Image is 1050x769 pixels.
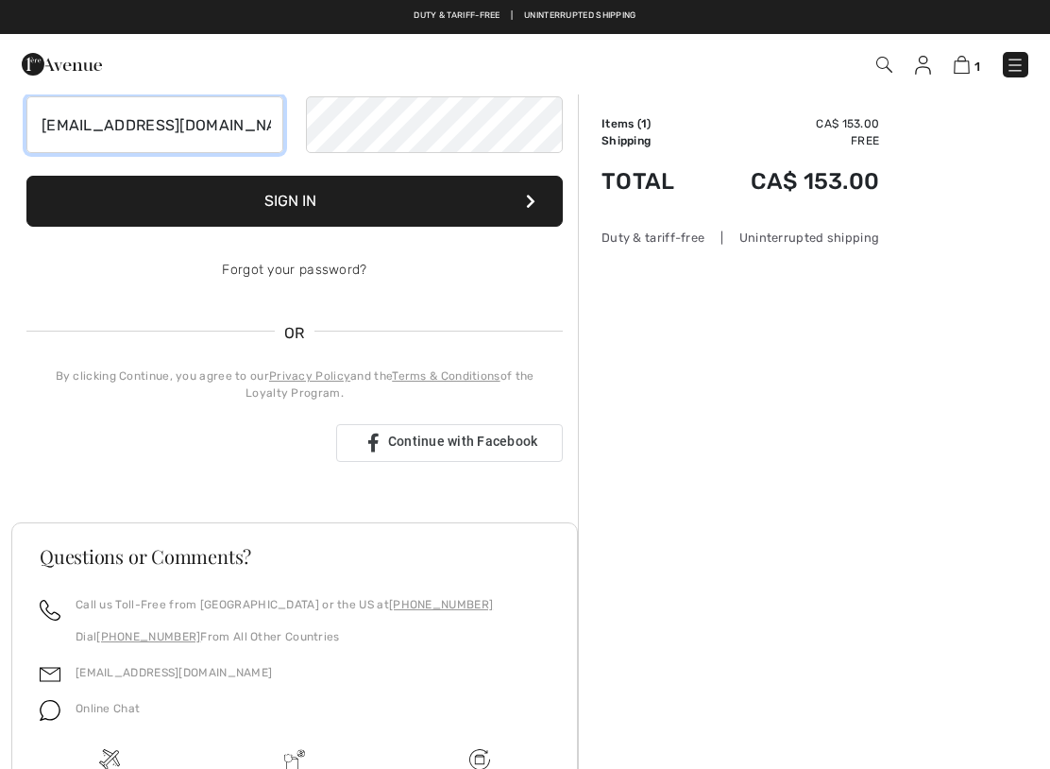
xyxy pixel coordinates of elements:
span: Online Chat [76,702,140,715]
img: Shopping Bag [954,56,970,74]
a: [EMAIL_ADDRESS][DOMAIN_NAME] [76,666,272,679]
td: Items ( ) [601,115,703,132]
span: Continue with Facebook [388,434,538,449]
img: email [40,664,60,685]
a: Privacy Policy [269,369,350,383]
img: Menu [1006,56,1025,75]
div: By clicking Continue, you agree to our and the of the Loyalty Program. [26,367,563,402]
a: [PHONE_NUMBER] [96,630,200,643]
a: Duty & tariff-free | Uninterrupted shipping [414,10,635,20]
a: 1 [954,53,980,76]
button: Sign In [26,176,563,227]
a: Terms & Conditions [392,369,500,383]
span: OR [275,322,314,345]
span: 1 [641,117,647,130]
a: Forgot your password? [222,262,366,278]
p: Call us Toll-Free from [GEOGRAPHIC_DATA] or the US at [76,596,493,613]
h3: Questions or Comments? [40,547,550,566]
td: Total [601,149,703,214]
img: call [40,600,60,621]
img: chat [40,700,60,721]
td: Free [703,132,879,149]
td: CA$ 153.00 [703,115,879,132]
td: CA$ 153.00 [703,149,879,214]
a: [PHONE_NUMBER] [389,598,493,611]
img: My Info [915,56,931,75]
a: 1ère Avenue [22,54,102,72]
iframe: Sign in with Google Button [17,422,323,464]
a: Continue with Facebook [336,424,563,462]
p: Dial From All Other Countries [76,628,493,645]
div: Sign in with Google. Opens in new tab [26,422,313,464]
div: Duty & tariff-free | Uninterrupted shipping [601,229,879,247]
span: 1 [974,60,980,74]
img: Search [876,57,892,73]
input: E-mail [26,96,283,153]
td: Shipping [601,132,703,149]
img: 1ère Avenue [22,45,102,83]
